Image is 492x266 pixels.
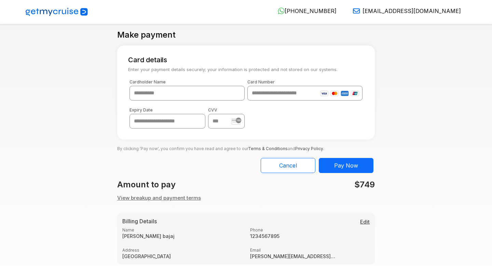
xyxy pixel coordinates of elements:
[122,253,242,259] strong: [GEOGRAPHIC_DATA]
[122,233,242,239] strong: [PERSON_NAME] bajaj
[117,30,176,40] h4: Make payment
[113,178,246,191] div: Amount to pay
[117,139,375,152] p: By clicking 'Pay now', you confirm you have read and agree to our and
[320,91,359,96] img: card-icons
[129,107,205,112] label: Expiry Date
[247,79,363,84] label: Card Number
[295,146,324,151] a: Privacy Policy.
[347,8,461,14] a: [EMAIL_ADDRESS][DOMAIN_NAME]
[353,8,360,14] img: Email
[248,146,288,151] a: Terms & Conditions
[124,67,368,73] small: Enter your payment details securely; your information is protected and not stored on our systems.
[250,253,337,259] strong: [PERSON_NAME][EMAIL_ADDRESS][DOMAIN_NAME]
[360,218,370,226] button: Edit
[319,158,373,173] button: Pay Now
[278,8,285,14] img: WhatsApp
[122,248,242,253] label: Address
[261,158,315,173] button: Cancel
[285,8,337,14] span: [PHONE_NUMBER]
[124,56,368,64] h5: Card details
[250,233,370,239] strong: 1234567895
[272,8,337,14] a: [PHONE_NUMBER]
[122,227,242,232] label: Name
[129,79,245,84] label: Cardholder Name
[250,227,370,232] label: Phone
[232,118,241,124] img: stripe
[117,194,201,202] button: View breakup and payment terms
[122,218,370,225] h5: Billing Details
[208,107,245,112] label: CVV
[363,8,461,14] span: [EMAIL_ADDRESS][DOMAIN_NAME]
[246,178,379,191] div: $749
[250,248,370,253] label: Email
